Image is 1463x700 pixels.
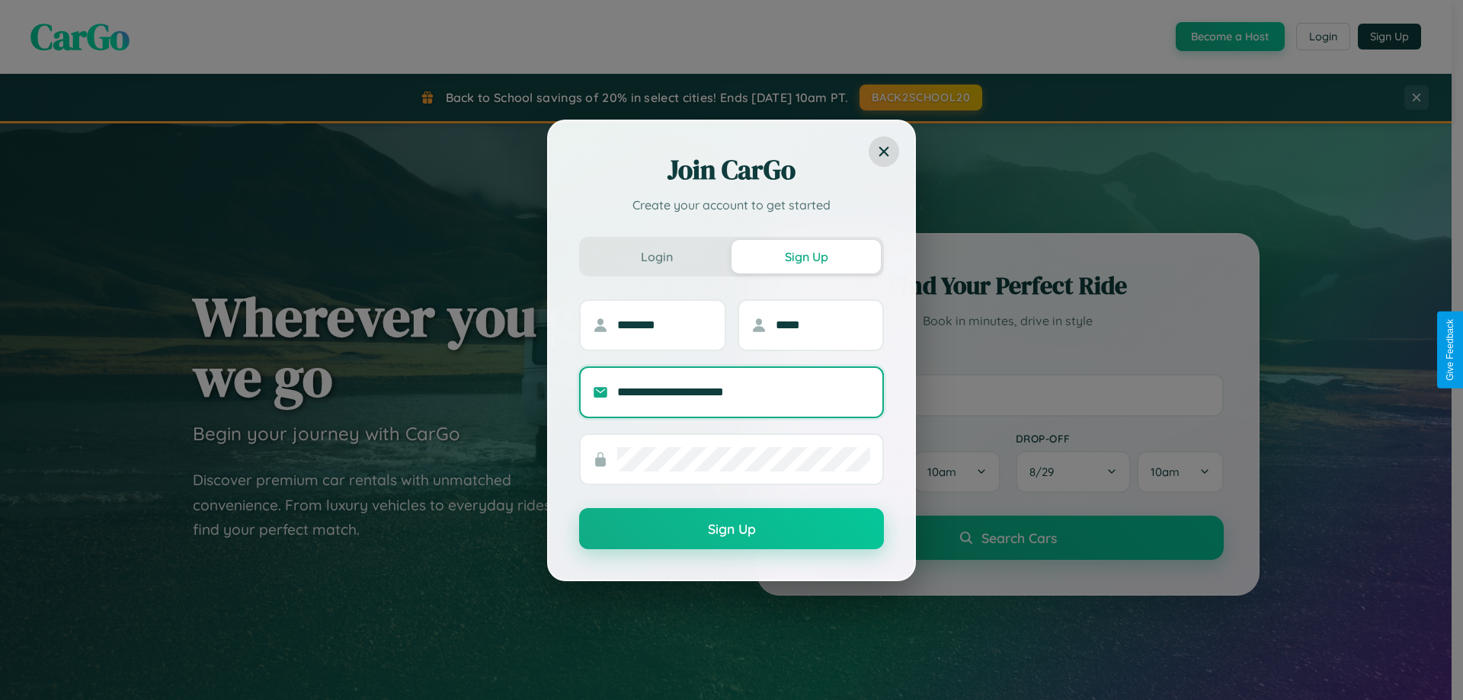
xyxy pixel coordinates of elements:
button: Sign Up [579,508,884,549]
div: Give Feedback [1445,319,1455,381]
button: Sign Up [731,240,881,273]
button: Login [582,240,731,273]
h2: Join CarGo [579,152,884,188]
p: Create your account to get started [579,196,884,214]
